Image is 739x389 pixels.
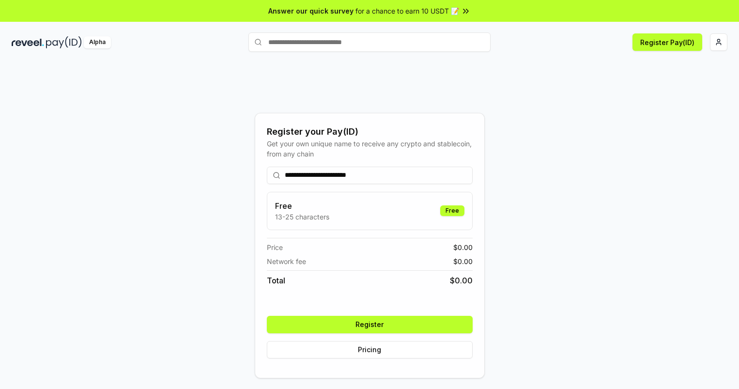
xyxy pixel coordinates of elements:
[12,36,44,48] img: reveel_dark
[355,6,459,16] span: for a chance to earn 10 USDT 📝
[275,200,329,212] h3: Free
[267,139,473,159] div: Get your own unique name to receive any crypto and stablecoin, from any chain
[84,36,111,48] div: Alpha
[267,275,285,286] span: Total
[267,125,473,139] div: Register your Pay(ID)
[275,212,329,222] p: 13-25 characters
[632,33,702,51] button: Register Pay(ID)
[450,275,473,286] span: $ 0.00
[267,256,306,266] span: Network fee
[267,341,473,358] button: Pricing
[46,36,82,48] img: pay_id
[440,205,464,216] div: Free
[267,242,283,252] span: Price
[453,242,473,252] span: $ 0.00
[268,6,354,16] span: Answer our quick survey
[267,316,473,333] button: Register
[453,256,473,266] span: $ 0.00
